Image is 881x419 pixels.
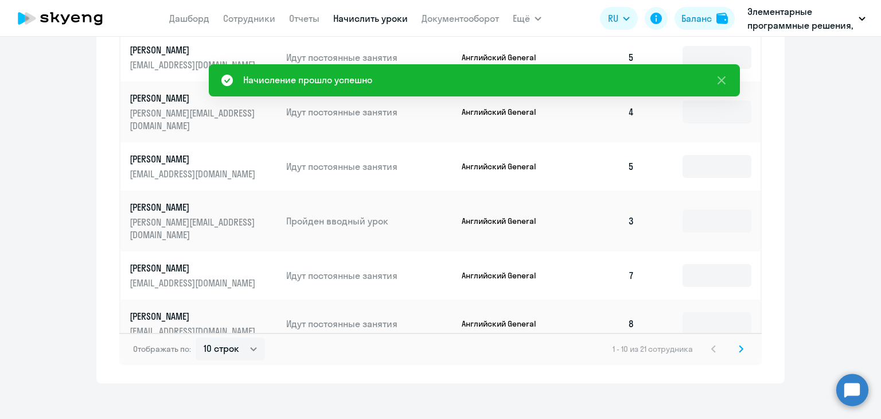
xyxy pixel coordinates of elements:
a: [PERSON_NAME][EMAIL_ADDRESS][DOMAIN_NAME] [130,262,277,289]
p: [EMAIL_ADDRESS][DOMAIN_NAME] [130,325,258,337]
a: [PERSON_NAME][EMAIL_ADDRESS][DOMAIN_NAME] [130,153,277,180]
p: Идут постоянные занятия [286,160,453,173]
a: Отчеты [289,13,319,24]
a: Дашборд [169,13,209,24]
td: 8 [563,300,644,348]
p: [PERSON_NAME] [130,92,258,104]
p: [EMAIL_ADDRESS][DOMAIN_NAME] [130,277,258,289]
p: [PERSON_NAME] [130,262,258,274]
span: 1 - 10 из 21 сотрудника [613,344,693,354]
a: Начислить уроки [333,13,408,24]
p: Английский General [462,107,548,117]
img: balance [716,13,728,24]
p: [PERSON_NAME] [130,310,258,323]
span: Ещё [513,11,530,25]
p: [PERSON_NAME] [130,153,258,165]
p: Идут постоянные занятия [286,51,453,64]
p: Идут постоянные занятия [286,106,453,118]
p: Пройден вводный урок [286,215,453,227]
a: [PERSON_NAME][EMAIL_ADDRESS][DOMAIN_NAME] [130,310,277,337]
div: Баланс [681,11,712,25]
p: [EMAIL_ADDRESS][DOMAIN_NAME] [130,59,258,71]
p: [PERSON_NAME][EMAIL_ADDRESS][DOMAIN_NAME] [130,107,258,132]
td: 5 [563,142,644,191]
p: Идут постоянные занятия [286,269,453,282]
p: Элементарные программные решения, ЭЛЕМЕНТАРНЫЕ ПРОГРАММНЫЕ РЕШЕНИЯ, ООО [747,5,854,32]
p: Английский General [462,216,548,226]
a: [PERSON_NAME][EMAIL_ADDRESS][DOMAIN_NAME] [130,44,277,71]
button: RU [600,7,638,30]
div: Начисление прошло успешно [243,73,372,87]
td: 4 [563,82,644,142]
p: [PERSON_NAME][EMAIL_ADDRESS][DOMAIN_NAME] [130,216,258,241]
p: Английский General [462,270,548,281]
p: [PERSON_NAME] [130,201,258,214]
td: 7 [563,251,644,300]
p: Идут постоянные занятия [286,317,453,330]
p: Английский General [462,319,548,329]
p: Английский General [462,161,548,172]
button: Балансbalance [675,7,735,30]
p: [PERSON_NAME] [130,44,258,56]
td: 5 [563,33,644,82]
a: [PERSON_NAME][PERSON_NAME][EMAIL_ADDRESS][DOMAIN_NAME] [130,201,277,241]
a: Сотрудники [223,13,275,24]
span: RU [608,11,618,25]
p: [EMAIL_ADDRESS][DOMAIN_NAME] [130,168,258,180]
button: Ещё [513,7,541,30]
a: Документооборот [422,13,499,24]
span: Отображать по: [133,344,191,354]
button: Элементарные программные решения, ЭЛЕМЕНТАРНЫЕ ПРОГРАММНЫЕ РЕШЕНИЯ, ООО [742,5,871,32]
a: [PERSON_NAME][PERSON_NAME][EMAIL_ADDRESS][DOMAIN_NAME] [130,92,277,132]
p: Английский General [462,52,548,63]
td: 3 [563,191,644,251]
